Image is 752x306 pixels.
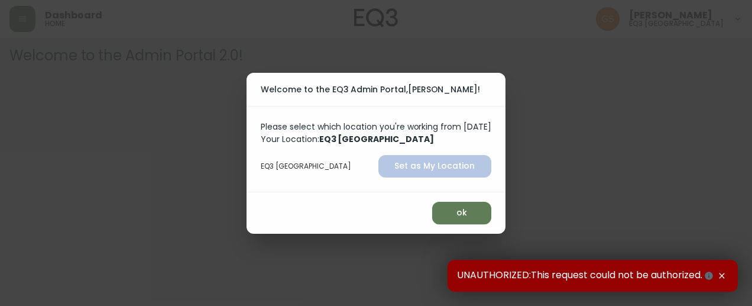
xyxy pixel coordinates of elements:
[319,133,434,145] b: EQ3 [GEOGRAPHIC_DATA]
[442,205,482,220] span: ok
[261,133,491,146] p: Your Location:
[261,161,351,172] label: EQ3 [GEOGRAPHIC_DATA]
[261,121,491,133] p: Please select which location you're working from [DATE]
[457,269,715,282] span: UNAUTHORIZED:This request could not be authorized.
[432,202,491,224] button: ok
[261,82,491,96] h2: Welcome to the EQ3 Admin Portal, [PERSON_NAME] !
